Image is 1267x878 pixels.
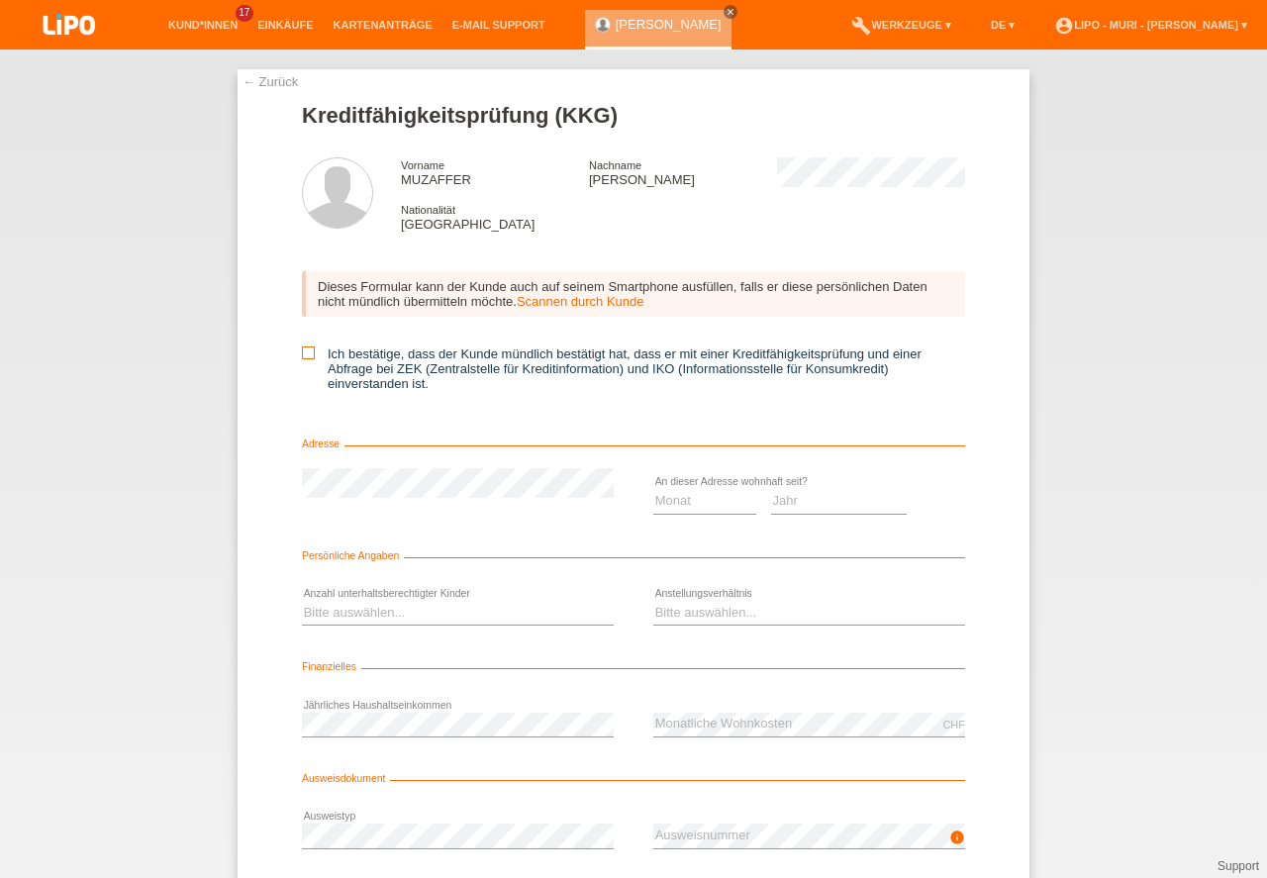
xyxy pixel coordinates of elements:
a: [PERSON_NAME] [616,17,722,32]
span: Ausweisdokument [302,773,390,784]
a: Kartenanträge [324,19,442,31]
a: Einkäufe [247,19,323,31]
span: Finanzielles [302,661,361,672]
a: close [724,5,737,19]
span: Nachname [589,159,641,171]
div: [GEOGRAPHIC_DATA] [401,202,589,232]
span: Nationalität [401,204,455,216]
a: LIPO pay [20,41,119,55]
a: info [949,835,965,847]
span: Adresse [302,439,344,449]
a: ← Zurück [243,74,298,89]
a: account_circleLIPO - Muri - [PERSON_NAME] ▾ [1044,19,1257,31]
div: [PERSON_NAME] [589,157,777,187]
a: Scannen durch Kunde [517,294,644,309]
div: Dieses Formular kann der Kunde auch auf seinem Smartphone ausfüllen, falls er diese persönlichen ... [302,271,965,317]
span: 17 [236,5,253,22]
div: CHF [942,719,965,731]
a: Support [1218,859,1259,873]
a: DE ▾ [981,19,1024,31]
div: MUZAFFER [401,157,589,187]
a: E-Mail Support [442,19,555,31]
h1: Kreditfähigkeitsprüfung (KKG) [302,103,965,128]
span: Vorname [401,159,444,171]
label: Ich bestätige, dass der Kunde mündlich bestätigt hat, dass er mit einer Kreditfähigkeitsprüfung u... [302,346,965,391]
i: close [726,7,735,17]
i: build [851,16,871,36]
a: buildWerkzeuge ▾ [841,19,961,31]
span: Persönliche Angaben [302,550,404,561]
i: info [949,829,965,845]
i: account_circle [1054,16,1074,36]
a: Kund*innen [158,19,247,31]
